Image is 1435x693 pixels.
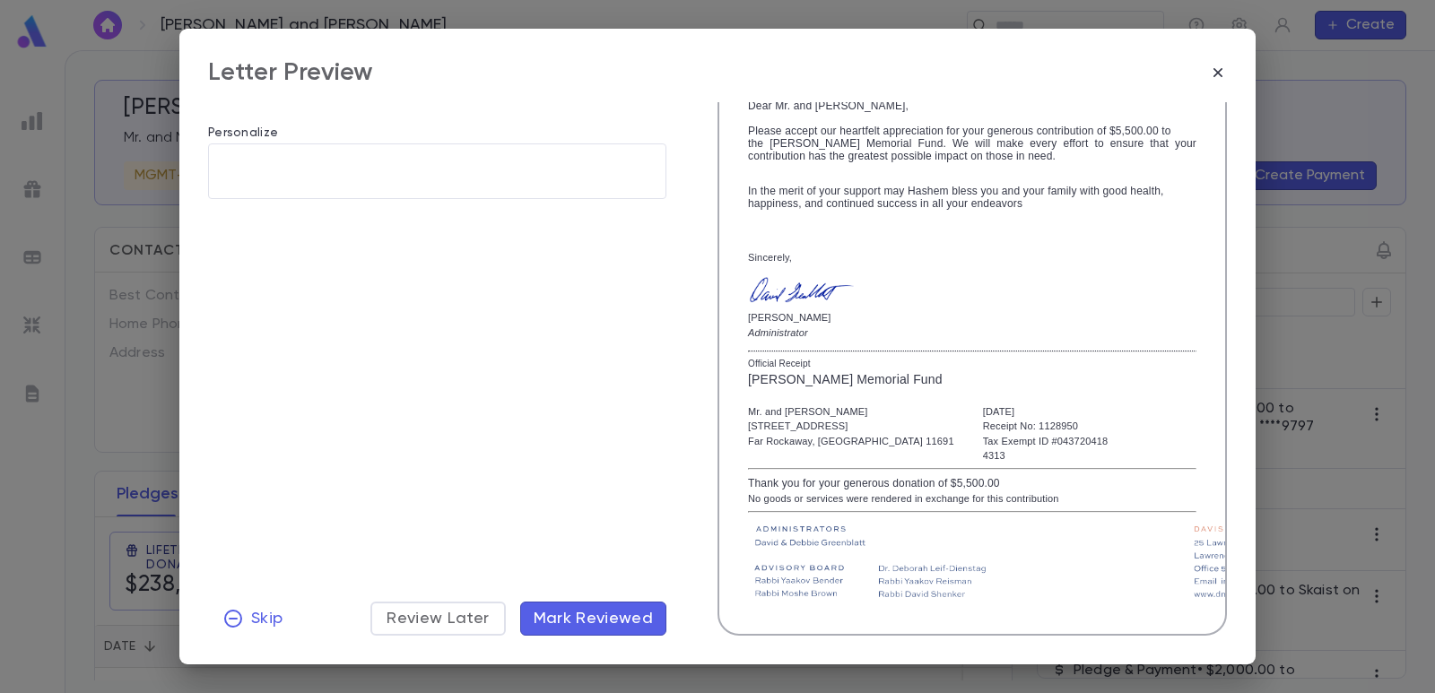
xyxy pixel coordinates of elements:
div: No goods or services were rendered in exchange for this contribution [748,491,1196,507]
div: Tax Exempt ID #043720418 [983,434,1109,449]
div: Official Receipt [748,357,1196,370]
p: Personalize [208,104,666,143]
div: Sincerely, [748,252,1196,263]
div: Mr. and [PERSON_NAME] [748,404,954,420]
span: Skip [251,609,283,628]
img: GreenblattSignature.png [748,273,856,306]
span: happiness, and continued success in all your endeavors [748,197,1022,210]
div: [DATE] [983,404,1109,420]
div: Thank you for your generous donation of $5,500.00 [748,475,1196,491]
button: Skip [208,602,297,636]
em: Administrator [748,327,808,338]
span: Review Later [387,609,489,628]
span: Mark Reviewed [534,609,654,628]
button: Review Later [370,602,505,636]
span: the [PERSON_NAME] Memorial Fund. We will make every effort to ensure that your contribution has t... [748,137,1196,162]
div: 4313 [983,448,1109,463]
span: Dear Mr. and [PERSON_NAME], [748,100,1196,162]
div: Letter Preview [208,57,373,88]
div: [STREET_ADDRESS] [748,419,954,434]
div: Receipt No: 1128950 [983,419,1109,434]
div: [PERSON_NAME] Memorial Fund [748,370,1196,389]
span: Please accept our heartfelt appreciation for your generous contribution of $5,500.00 to [748,125,1171,137]
p: [PERSON_NAME] [748,316,856,321]
div: Far Rockaway, [GEOGRAPHIC_DATA] 11691 [748,434,954,449]
button: Mark Reviewed [520,602,667,636]
img: dmf bottom3.png [748,517,1316,603]
span: In the merit of your support may Hashem bless you and your family with good health, [748,185,1164,197]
